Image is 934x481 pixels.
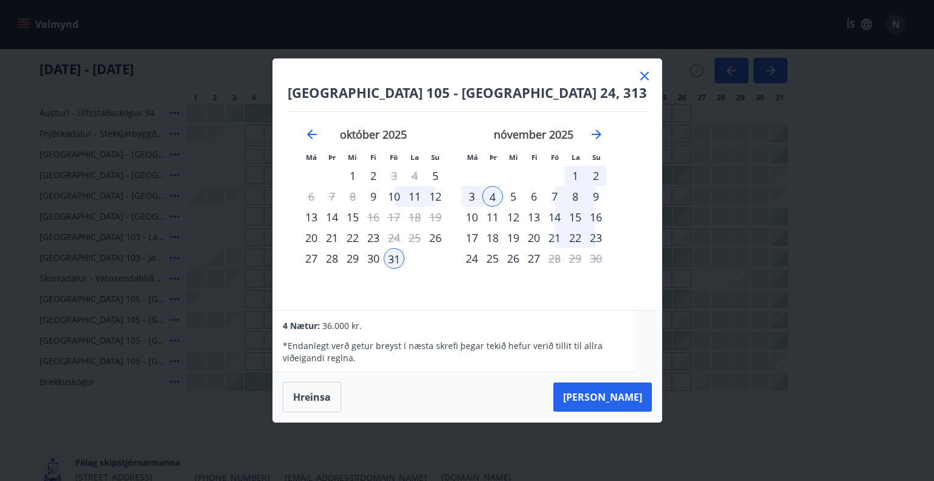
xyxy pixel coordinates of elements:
td: Selected as start date. föstudagur, 31. október 2025 [384,248,404,269]
small: Má [306,153,317,162]
td: Choose miðvikudagur, 19. nóvember 2025 as your check-in date. It’s available. [503,227,524,248]
small: Þr [328,153,336,162]
td: Choose fimmtudagur, 6. nóvember 2025 as your check-in date. It’s available. [524,186,544,207]
div: Move forward to switch to the next month. [589,127,604,142]
div: 14 [544,207,565,227]
div: 11 [482,207,503,227]
td: Choose miðvikudagur, 22. október 2025 as your check-in date. It’s available. [342,227,363,248]
div: 29 [342,248,363,269]
td: Choose sunnudagur, 16. nóvember 2025 as your check-in date. It’s available. [586,207,606,227]
div: 30 [363,248,384,269]
td: Choose mánudagur, 10. nóvember 2025 as your check-in date. It’s available. [462,207,482,227]
div: Aðeins innritun í boði [425,165,446,186]
div: 14 [322,207,342,227]
div: 15 [565,207,586,227]
td: Choose föstudagur, 14. nóvember 2025 as your check-in date. It’s available. [544,207,565,227]
td: Choose sunnudagur, 12. október 2025 as your check-in date. It’s available. [425,186,446,207]
div: Aðeins innritun í boði [301,227,322,248]
div: 3 [462,186,482,207]
td: Selected. sunnudagur, 2. nóvember 2025 [586,165,606,186]
td: Not available. föstudagur, 17. október 2025 [384,207,404,227]
div: 20 [524,227,544,248]
div: 10 [462,207,482,227]
td: Choose sunnudagur, 9. nóvember 2025 as your check-in date. It’s available. [586,186,606,207]
td: Selected. mánudagur, 3. nóvember 2025 [462,186,482,207]
div: 18 [482,227,503,248]
td: Choose fimmtudagur, 27. nóvember 2025 as your check-in date. It’s available. [524,248,544,269]
p: * Endanlegt verð getur breyst í næsta skrefi þegar tekið hefur verið tillit til allra viðeigandi ... [283,340,626,364]
div: 7 [544,186,565,207]
td: Selected. laugardagur, 1. nóvember 2025 [565,165,586,186]
td: Choose miðvikudagur, 1. október 2025 as your check-in date. It’s available. [342,165,363,186]
div: Calendar [288,112,621,296]
div: 16 [586,207,606,227]
td: Choose föstudagur, 21. nóvember 2025 as your check-in date. It’s available. [544,227,565,248]
div: 24 [462,248,482,269]
span: 4 Nætur: [283,320,320,331]
div: 1 [342,165,363,186]
div: 12 [425,186,446,207]
td: Choose fimmtudagur, 13. nóvember 2025 as your check-in date. It’s available. [524,207,544,227]
div: 25 [482,248,503,269]
small: La [572,153,580,162]
td: Choose mánudagur, 17. nóvember 2025 as your check-in date. It’s available. [462,227,482,248]
div: Aðeins útritun í boði [363,207,384,227]
button: Hreinsa [283,382,341,412]
div: 1 [565,165,586,186]
td: Not available. þriðjudagur, 7. október 2025 [322,186,342,207]
div: 27 [301,248,322,269]
div: 27 [524,248,544,269]
div: 23 [363,227,384,248]
small: Fö [551,153,559,162]
td: Choose föstudagur, 3. október 2025 as your check-in date. It’s available. [384,165,404,186]
td: Choose mánudagur, 27. október 2025 as your check-in date. It’s available. [301,248,322,269]
div: 22 [342,227,363,248]
div: Move backward to switch to the previous month. [305,127,319,142]
div: 13 [301,207,322,227]
td: Choose mánudagur, 20. október 2025 as your check-in date. It’s available. [301,227,322,248]
td: Choose laugardagur, 11. október 2025 as your check-in date. It’s available. [404,186,425,207]
td: Choose miðvikudagur, 12. nóvember 2025 as your check-in date. It’s available. [503,207,524,227]
div: 11 [404,186,425,207]
small: Mi [348,153,357,162]
td: Choose sunnudagur, 26. október 2025 as your check-in date. It’s available. [425,227,446,248]
td: Choose þriðjudagur, 18. nóvember 2025 as your check-in date. It’s available. [482,227,503,248]
div: 31 [384,248,404,269]
small: Su [592,153,601,162]
h4: [GEOGRAPHIC_DATA] 105 - [GEOGRAPHIC_DATA] 24, 313 [288,83,647,102]
div: 10 [384,186,404,207]
div: Aðeins útritun í boði [384,165,404,186]
td: Choose sunnudagur, 5. október 2025 as your check-in date. It’s available. [425,165,446,186]
td: Choose föstudagur, 28. nóvember 2025 as your check-in date. It’s available. [544,248,565,269]
div: 23 [586,227,606,248]
div: 4 [482,186,503,207]
div: 9 [586,186,606,207]
td: Selected as end date. þriðjudagur, 4. nóvember 2025 [482,186,503,207]
div: 13 [524,207,544,227]
td: Choose laugardagur, 8. nóvember 2025 as your check-in date. It’s available. [565,186,586,207]
td: Choose föstudagur, 24. október 2025 as your check-in date. It’s available. [384,227,404,248]
td: Choose mánudagur, 24. nóvember 2025 as your check-in date. It’s available. [462,248,482,269]
button: [PERSON_NAME] [553,382,652,412]
td: Choose föstudagur, 7. nóvember 2025 as your check-in date. It’s available. [544,186,565,207]
div: 15 [342,207,363,227]
div: Aðeins útritun í boði [301,186,322,207]
div: Aðeins innritun í boði [363,186,384,207]
td: Choose laugardagur, 22. nóvember 2025 as your check-in date. It’s available. [565,227,586,248]
td: Not available. laugardagur, 29. nóvember 2025 [565,248,586,269]
div: 6 [524,186,544,207]
td: Choose mánudagur, 6. október 2025 as your check-in date. It’s available. [301,186,322,207]
td: Choose miðvikudagur, 15. október 2025 as your check-in date. It’s available. [342,207,363,227]
small: Fi [531,153,538,162]
small: Fi [370,153,376,162]
td: Choose laugardagur, 15. nóvember 2025 as your check-in date. It’s available. [565,207,586,227]
small: Má [467,153,478,162]
div: 19 [503,227,524,248]
td: Not available. laugardagur, 4. október 2025 [404,165,425,186]
td: Choose fimmtudagur, 23. október 2025 as your check-in date. It’s available. [363,227,384,248]
td: Choose þriðjudagur, 14. október 2025 as your check-in date. It’s available. [322,207,342,227]
td: Choose fimmtudagur, 20. nóvember 2025 as your check-in date. It’s available. [524,227,544,248]
td: Choose þriðjudagur, 25. nóvember 2025 as your check-in date. It’s available. [482,248,503,269]
strong: nóvember 2025 [494,127,573,142]
small: La [410,153,419,162]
